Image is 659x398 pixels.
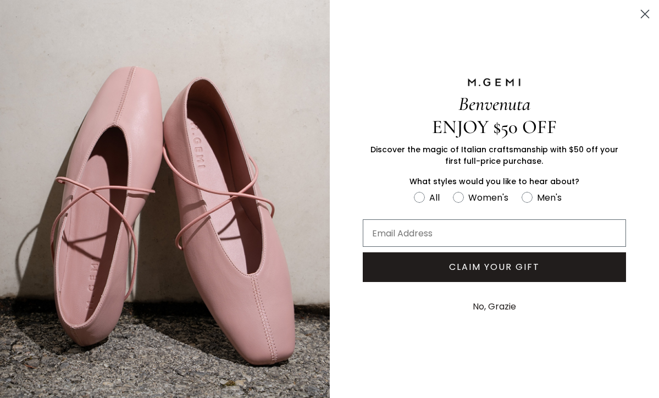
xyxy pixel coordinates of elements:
div: Women's [468,191,508,204]
img: M.GEMI [467,78,522,87]
input: Email Address [363,219,627,247]
span: ENJOY $50 OFF [432,115,557,139]
button: Close dialog [635,4,655,24]
span: What styles would you like to hear about? [409,176,579,187]
span: Benvenuta [458,92,530,115]
div: All [429,191,440,204]
span: Discover the magic of Italian craftsmanship with $50 off your first full-price purchase. [370,144,618,167]
button: CLAIM YOUR GIFT [363,252,627,282]
div: Men's [537,191,562,204]
button: No, Grazie [467,293,522,320]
